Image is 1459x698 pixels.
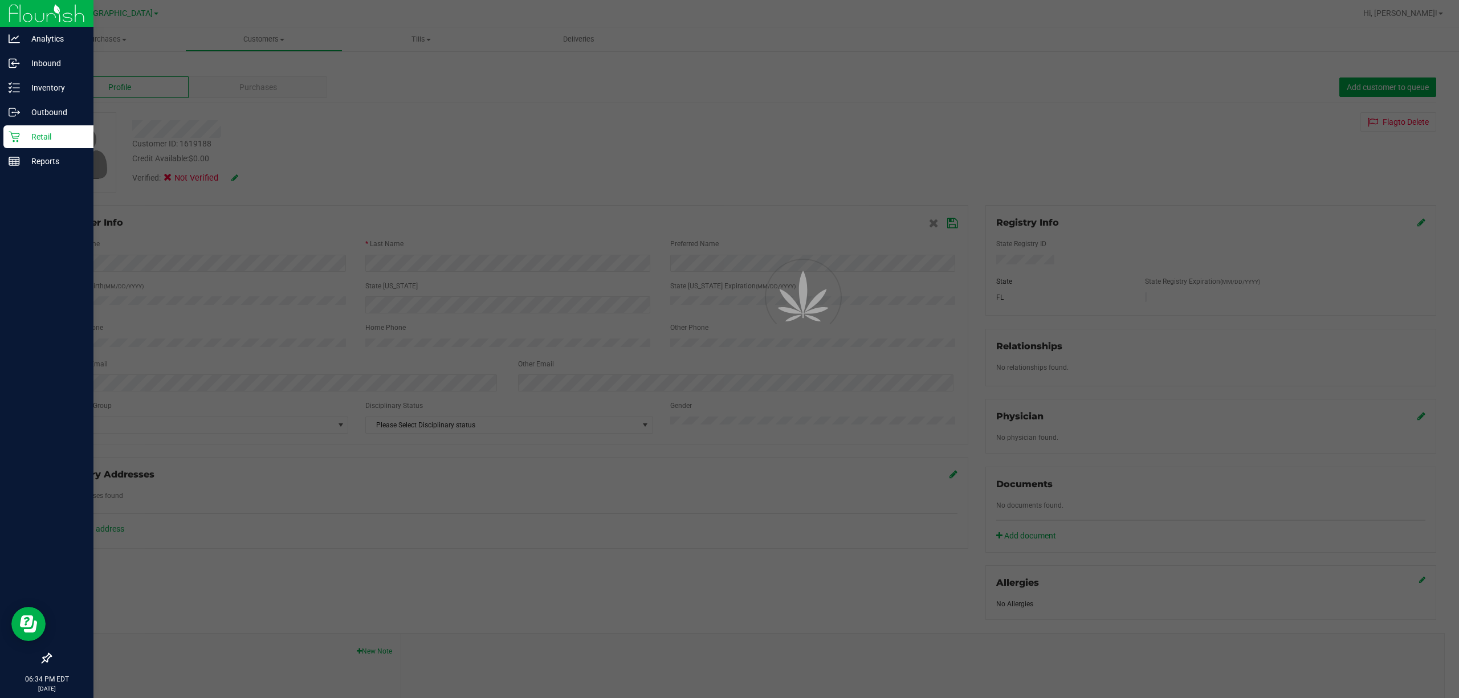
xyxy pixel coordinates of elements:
[20,81,88,95] p: Inventory
[9,107,20,118] inline-svg: Outbound
[5,674,88,684] p: 06:34 PM EDT
[5,684,88,693] p: [DATE]
[9,156,20,167] inline-svg: Reports
[9,82,20,93] inline-svg: Inventory
[9,58,20,69] inline-svg: Inbound
[20,105,88,119] p: Outbound
[20,130,88,144] p: Retail
[9,131,20,142] inline-svg: Retail
[11,607,46,641] iframe: Resource center
[20,154,88,168] p: Reports
[9,33,20,44] inline-svg: Analytics
[20,56,88,70] p: Inbound
[20,32,88,46] p: Analytics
